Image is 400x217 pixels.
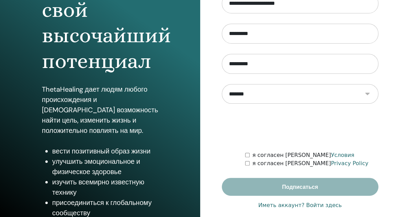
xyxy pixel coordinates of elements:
li: вести позитивный образ жизни [52,146,158,156]
a: Иметь аккаунт? Войти здесь [258,201,342,209]
label: я согласен [PERSON_NAME] [252,151,354,159]
p: ThetaHealing дает людям любого происхождения и [DEMOGRAPHIC_DATA] возможность найти цель, изменит... [42,84,158,136]
a: Privacy Policy [331,160,368,167]
li: улучшить эмоциональное и физическое здоровье [52,156,158,177]
a: Условия [331,152,354,158]
iframe: reCAPTCHA [248,114,352,141]
label: я согласен [PERSON_NAME] [252,159,368,168]
li: изучить всемирно известную технику [52,177,158,197]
